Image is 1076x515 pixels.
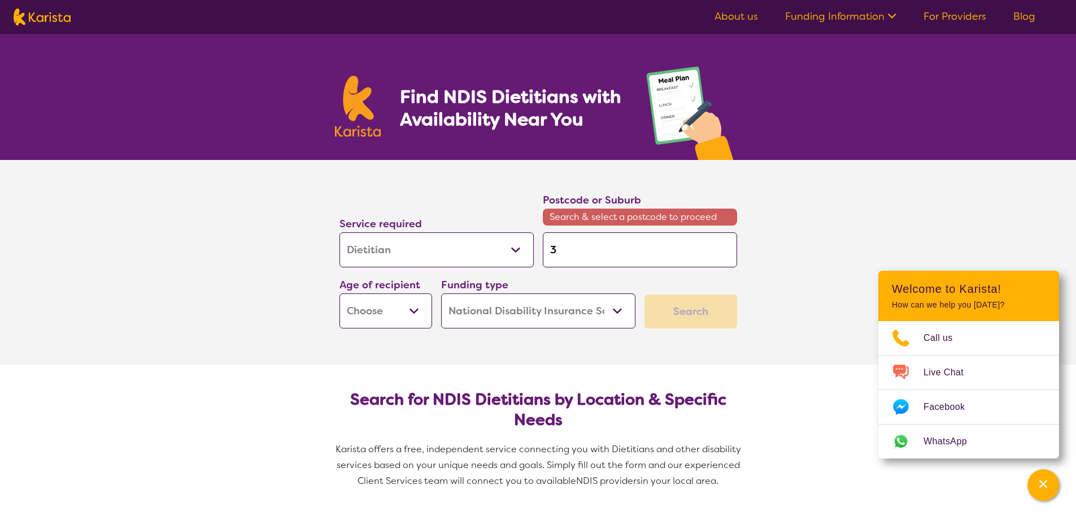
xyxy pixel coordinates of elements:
img: dietitian [643,61,742,160]
span: Karista offers a free, independent service connecting you with Dietitians and other disability se... [336,443,743,487]
h2: Search for NDIS Dietitians by Location & Specific Needs [348,390,728,430]
a: Blog [1013,10,1035,23]
a: Web link opens in a new tab. [878,425,1059,458]
button: Channel Menu [1027,469,1059,501]
span: in your local area. [641,475,718,487]
h1: Find NDIS Dietitians with Availability Near You [400,85,623,131]
label: Service required [339,217,422,231]
img: Karista logo [335,76,381,137]
p: How can we help you [DATE]? [892,300,1045,310]
img: Karista logo [14,8,71,25]
a: Funding Information [785,10,896,23]
span: Search & select a postcode to proceed [543,209,737,226]
label: Funding type [441,278,508,292]
span: Facebook [923,399,978,416]
a: About us [715,10,758,23]
span: Call us [923,330,966,347]
input: Type [543,232,737,267]
label: Postcode or Suburb [543,193,641,207]
ul: Choose channel [878,321,1059,458]
h2: Welcome to Karista! [892,282,1045,296]
div: Channel Menu [878,271,1059,458]
span: providers [600,475,641,487]
span: WhatsApp [923,433,981,450]
span: NDIS [576,475,598,487]
a: For Providers [923,10,986,23]
span: Live Chat [923,364,977,381]
label: Age of recipient [339,278,420,292]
